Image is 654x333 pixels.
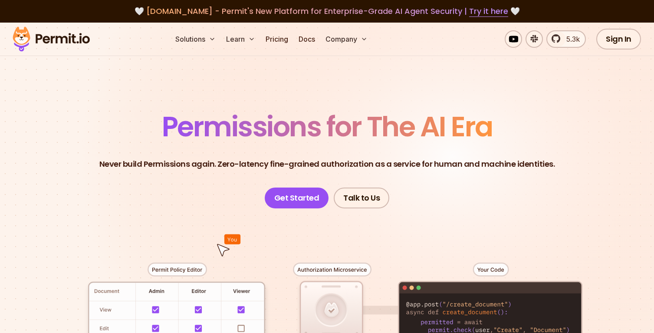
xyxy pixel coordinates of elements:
[561,34,580,44] span: 5.3k
[322,30,371,48] button: Company
[265,188,329,208] a: Get Started
[334,188,389,208] a: Talk to Us
[172,30,219,48] button: Solutions
[596,29,641,49] a: Sign In
[162,107,493,146] span: Permissions for The AI Era
[262,30,292,48] a: Pricing
[9,24,94,54] img: Permit logo
[223,30,259,48] button: Learn
[295,30,319,48] a: Docs
[21,5,633,17] div: 🤍 🤍
[146,6,508,16] span: [DOMAIN_NAME] - Permit's New Platform for Enterprise-Grade AI Agent Security |
[546,30,586,48] a: 5.3k
[99,158,555,170] p: Never build Permissions again. Zero-latency fine-grained authorization as a service for human and...
[469,6,508,17] a: Try it here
